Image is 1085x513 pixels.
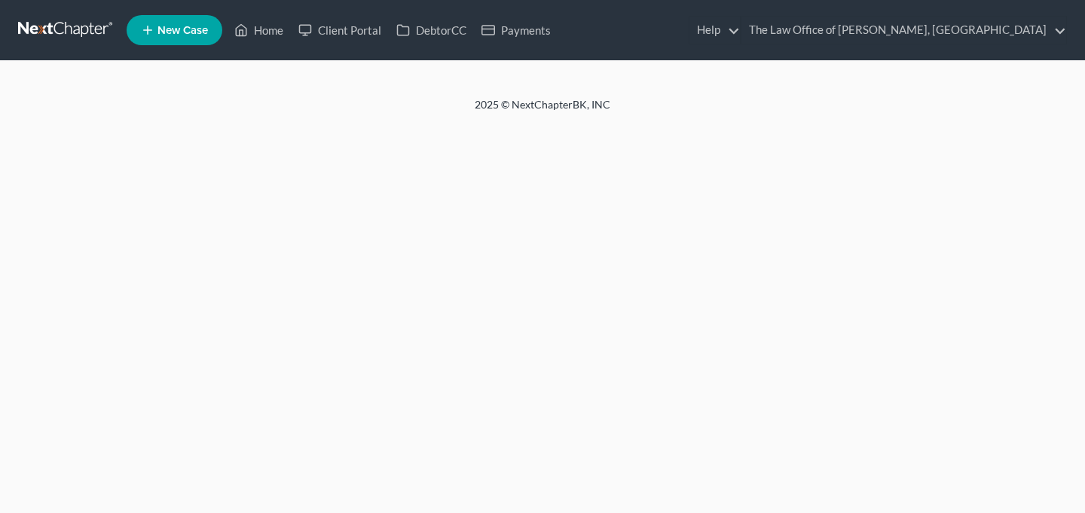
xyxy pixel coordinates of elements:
a: DebtorCC [389,17,474,44]
a: Payments [474,17,558,44]
a: Home [227,17,291,44]
a: Help [689,17,740,44]
a: Client Portal [291,17,389,44]
new-legal-case-button: New Case [127,15,222,45]
a: The Law Office of [PERSON_NAME], [GEOGRAPHIC_DATA] [741,17,1066,44]
div: 2025 © NextChapterBK, INC [113,97,972,124]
